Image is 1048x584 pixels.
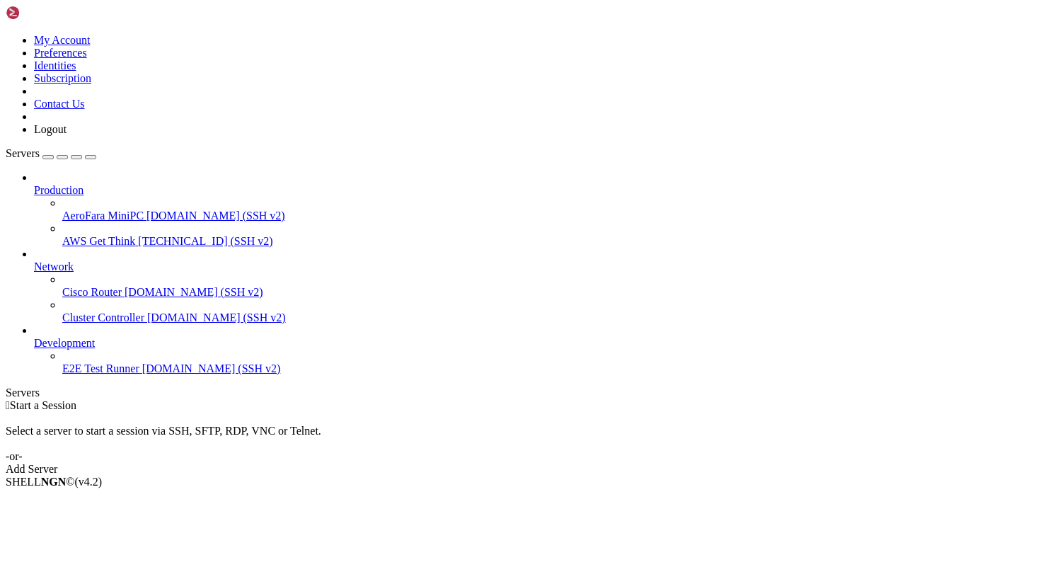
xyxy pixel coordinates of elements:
li: Production [34,171,1042,248]
div: Select a server to start a session via SSH, SFTP, RDP, VNC or Telnet. -or- [6,412,1042,463]
span: 4.2.0 [75,476,103,488]
img: Shellngn [6,6,87,20]
span: [DOMAIN_NAME] (SSH v2) [146,210,285,222]
a: AeroFara MiniPC [DOMAIN_NAME] (SSH v2) [62,210,1042,222]
a: Preferences [34,47,87,59]
span: Cisco Router [62,286,122,298]
a: Servers [6,147,96,159]
a: Development [34,337,1042,350]
a: My Account [34,34,91,46]
span: [TECHNICAL_ID] (SSH v2) [138,235,272,247]
span: [DOMAIN_NAME] (SSH v2) [147,311,286,324]
a: Logout [34,123,67,135]
span: Start a Session [10,399,76,411]
a: Contact Us [34,98,85,110]
span: AeroFara MiniPC [62,210,144,222]
span: [DOMAIN_NAME] (SSH v2) [142,362,281,374]
div: Add Server [6,463,1042,476]
li: AWS Get Think [TECHNICAL_ID] (SSH v2) [62,222,1042,248]
li: Cisco Router [DOMAIN_NAME] (SSH v2) [62,273,1042,299]
span: Production [34,184,84,196]
li: Development [34,324,1042,375]
a: Network [34,260,1042,273]
span: AWS Get Think [62,235,135,247]
b: NGN [41,476,67,488]
span: Network [34,260,74,273]
a: Production [34,184,1042,197]
span: E2E Test Runner [62,362,139,374]
span: Development [34,337,95,349]
li: Network [34,248,1042,324]
span: SHELL © [6,476,102,488]
span: Servers [6,147,40,159]
span:  [6,399,10,411]
a: Identities [34,59,76,71]
a: Subscription [34,72,91,84]
span: Cluster Controller [62,311,144,324]
li: Cluster Controller [DOMAIN_NAME] (SSH v2) [62,299,1042,324]
li: E2E Test Runner [DOMAIN_NAME] (SSH v2) [62,350,1042,375]
div: Servers [6,387,1042,399]
a: Cluster Controller [DOMAIN_NAME] (SSH v2) [62,311,1042,324]
a: AWS Get Think [TECHNICAL_ID] (SSH v2) [62,235,1042,248]
span: [DOMAIN_NAME] (SSH v2) [125,286,263,298]
li: AeroFara MiniPC [DOMAIN_NAME] (SSH v2) [62,197,1042,222]
a: Cisco Router [DOMAIN_NAME] (SSH v2) [62,286,1042,299]
a: E2E Test Runner [DOMAIN_NAME] (SSH v2) [62,362,1042,375]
